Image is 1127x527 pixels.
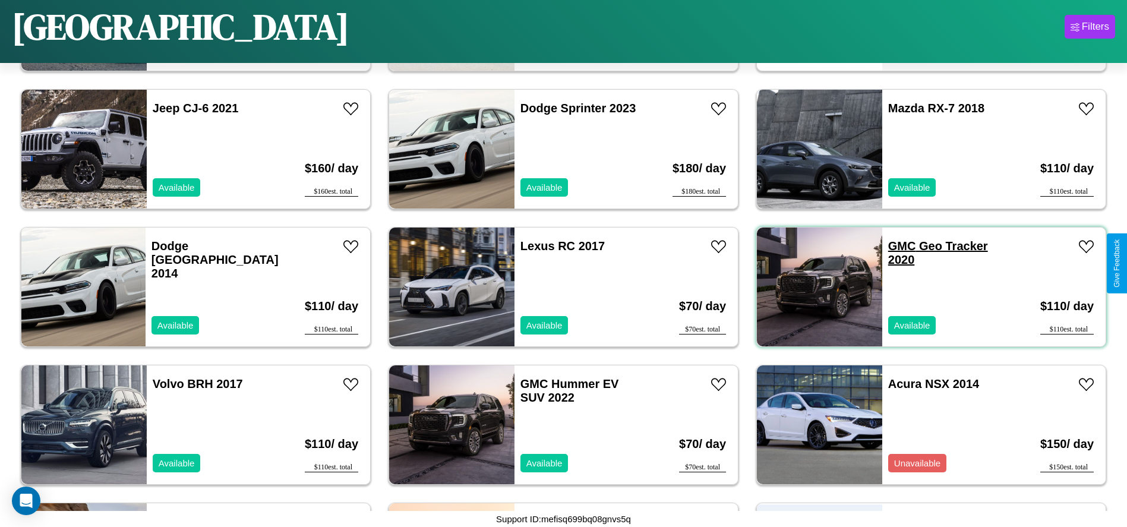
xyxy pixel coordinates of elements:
h3: $ 110 / day [305,288,358,325]
div: $ 110 est. total [1040,187,1094,197]
p: Available [159,455,195,471]
h3: $ 70 / day [679,425,726,463]
h3: $ 180 / day [673,150,726,187]
div: $ 110 est. total [305,463,358,472]
p: Unavailable [894,455,940,471]
div: $ 180 est. total [673,187,726,197]
div: $ 150 est. total [1040,463,1094,472]
h3: $ 160 / day [305,150,358,187]
a: Mazda RX-7 2018 [888,102,984,115]
div: $ 110 est. total [1040,325,1094,334]
h3: $ 110 / day [1040,288,1094,325]
div: Give Feedback [1113,239,1121,288]
p: Available [159,179,195,195]
a: Jeep CJ-6 2021 [153,102,239,115]
div: $ 70 est. total [679,325,726,334]
a: Lexus RC 2017 [520,239,605,253]
h1: [GEOGRAPHIC_DATA] [12,2,349,51]
div: $ 160 est. total [305,187,358,197]
a: GMC Geo Tracker 2020 [888,239,988,266]
a: Volvo BRH 2017 [153,377,243,390]
div: $ 110 est. total [305,325,358,334]
div: $ 70 est. total [679,463,726,472]
p: Available [526,317,563,333]
div: Filters [1082,21,1109,33]
h3: $ 70 / day [679,288,726,325]
h3: $ 110 / day [1040,150,1094,187]
a: GMC Hummer EV SUV 2022 [520,377,619,404]
p: Available [526,455,563,471]
a: Dodge Sprinter 2023 [520,102,636,115]
p: Available [894,179,930,195]
p: Available [157,317,194,333]
div: Open Intercom Messenger [12,487,40,515]
p: Support ID: mefisq699bq08gnvs5q [496,511,631,527]
button: Filters [1065,15,1115,39]
h3: $ 110 / day [305,425,358,463]
a: Dodge [GEOGRAPHIC_DATA] 2014 [151,239,279,280]
p: Available [526,179,563,195]
h3: $ 150 / day [1040,425,1094,463]
p: Available [894,317,930,333]
a: Acura NSX 2014 [888,377,979,390]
